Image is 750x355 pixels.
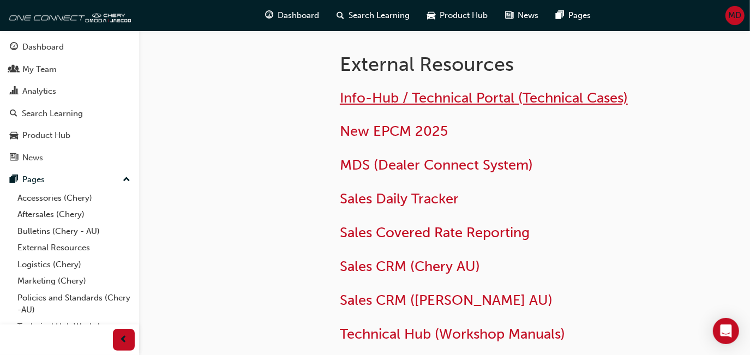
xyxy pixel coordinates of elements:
[10,153,18,163] span: news-icon
[4,104,135,124] a: Search Learning
[713,318,739,344] div: Open Intercom Messenger
[340,190,459,207] a: Sales Daily Tracker
[13,190,135,207] a: Accessories (Chery)
[22,41,64,53] div: Dashboard
[428,9,436,22] span: car-icon
[569,9,591,22] span: Pages
[278,9,320,22] span: Dashboard
[340,326,565,342] a: Technical Hub (Workshop Manuals)
[22,85,56,98] div: Analytics
[13,223,135,240] a: Bulletins (Chery - AU)
[328,4,419,27] a: search-iconSearch Learning
[10,65,18,75] span: people-icon
[729,9,742,22] span: MD
[10,109,17,119] span: search-icon
[22,63,57,76] div: My Team
[13,290,135,318] a: Policies and Standards (Chery -AU)
[340,123,448,140] a: New EPCM 2025
[497,4,548,27] a: news-iconNews
[13,256,135,273] a: Logistics (Chery)
[340,89,628,106] a: Info-Hub / Technical Portal (Technical Cases)
[10,131,18,141] span: car-icon
[13,206,135,223] a: Aftersales (Chery)
[440,9,488,22] span: Product Hub
[518,9,539,22] span: News
[10,87,18,97] span: chart-icon
[556,9,565,22] span: pages-icon
[548,4,600,27] a: pages-iconPages
[22,129,70,142] div: Product Hub
[13,273,135,290] a: Marketing (Chery)
[340,224,530,241] a: Sales Covered Rate Reporting
[4,81,135,101] a: Analytics
[4,59,135,80] a: My Team
[22,107,83,120] div: Search Learning
[340,292,553,309] a: Sales CRM ([PERSON_NAME] AU)
[4,170,135,190] button: Pages
[10,175,18,185] span: pages-icon
[22,173,45,186] div: Pages
[22,152,43,164] div: News
[13,318,135,347] a: Technical Hub Workshop information
[4,37,135,57] a: Dashboard
[340,52,667,76] h1: External Resources
[123,173,130,187] span: up-icon
[4,148,135,168] a: News
[13,239,135,256] a: External Resources
[120,333,128,347] span: prev-icon
[340,157,533,173] a: MDS (Dealer Connect System)
[4,125,135,146] a: Product Hub
[4,35,135,170] button: DashboardMy TeamAnalyticsSearch LearningProduct HubNews
[337,9,345,22] span: search-icon
[10,43,18,52] span: guage-icon
[257,4,328,27] a: guage-iconDashboard
[349,9,410,22] span: Search Learning
[266,9,274,22] span: guage-icon
[419,4,497,27] a: car-iconProduct Hub
[5,4,131,26] img: oneconnect
[725,6,745,25] button: MD
[340,258,480,275] a: Sales CRM (Chery AU)
[506,9,514,22] span: news-icon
